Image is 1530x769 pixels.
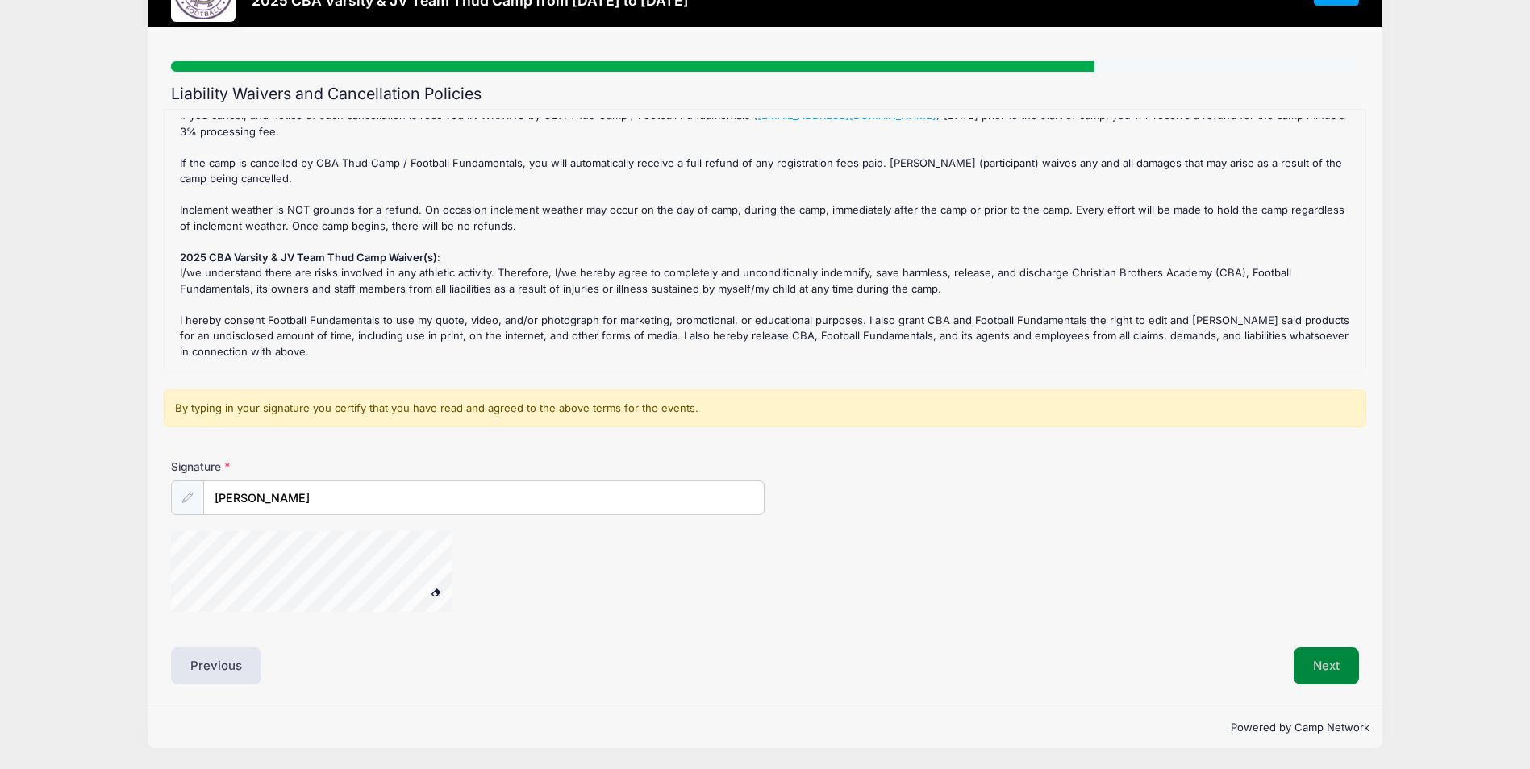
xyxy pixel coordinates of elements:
[161,720,1369,736] p: Powered by Camp Network
[203,480,765,515] input: Enter first and last name
[164,389,1367,428] div: By typing in your signature you certify that you have read and agreed to the above terms for the ...
[1294,647,1359,684] button: Next
[171,647,261,684] button: Previous
[171,459,468,475] label: Signature
[171,85,1358,103] h2: Liability Waivers and Cancellation Policies
[173,118,1358,360] div: : If you wish to cancel your camp registration, you have several options: If you cancel, and noti...
[180,251,437,264] strong: 2025 CBA Varsity & JV Team Thud Camp Waiver(s)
